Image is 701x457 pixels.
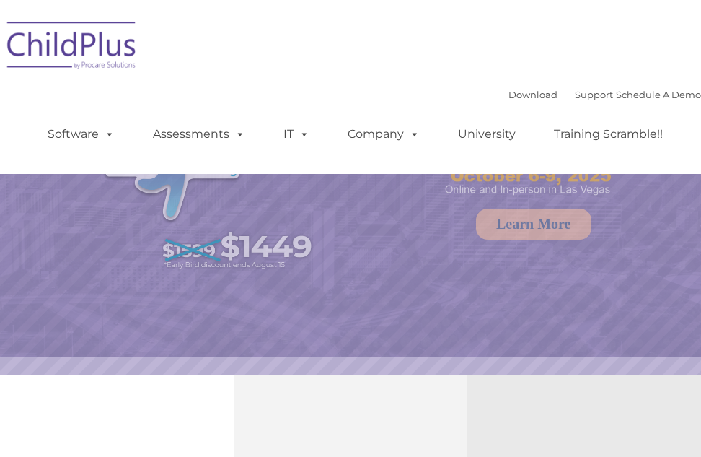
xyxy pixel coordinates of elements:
[269,120,324,149] a: IT
[333,120,434,149] a: Company
[575,89,613,100] a: Support
[539,120,677,149] a: Training Scramble!!
[444,120,530,149] a: University
[33,120,129,149] a: Software
[616,89,701,100] a: Schedule A Demo
[476,209,591,240] a: Learn More
[508,89,557,100] a: Download
[508,89,701,100] font: |
[138,120,260,149] a: Assessments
